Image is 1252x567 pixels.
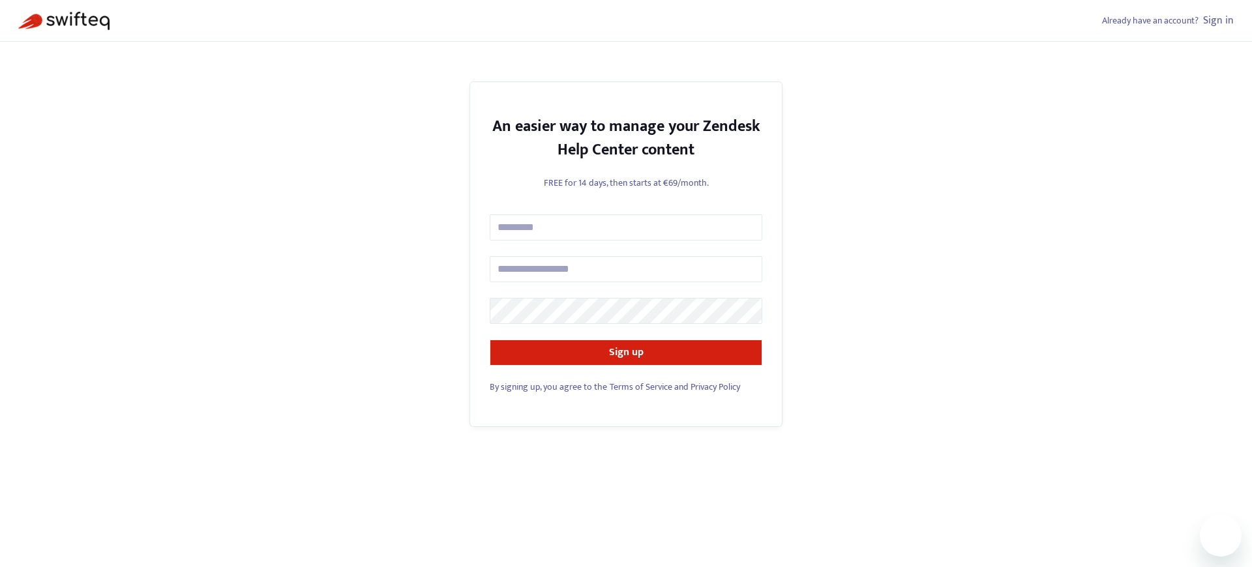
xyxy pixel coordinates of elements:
a: Privacy Policy [691,379,740,394]
div: and [490,380,762,394]
a: Sign in [1203,12,1234,29]
button: Sign up [490,340,762,366]
p: FREE for 14 days, then starts at €69/month. [490,176,762,190]
strong: An easier way to manage your Zendesk Help Center content [492,113,760,163]
span: By signing up, you agree to the [490,379,607,394]
span: Already have an account? [1102,13,1199,28]
strong: Sign up [609,343,644,361]
iframe: Button to launch messaging window [1200,515,1242,557]
img: Swifteq [18,12,110,30]
a: Terms of Service [610,379,672,394]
